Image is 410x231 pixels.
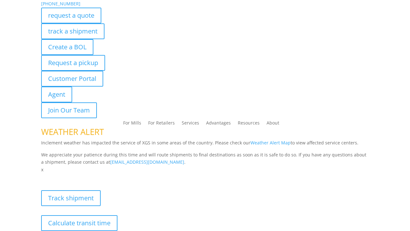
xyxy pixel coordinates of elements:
[110,159,184,165] a: [EMAIL_ADDRESS][DOMAIN_NAME]
[41,190,101,206] a: Track shipment
[41,174,182,180] b: Visibility, transparency, and control for your entire supply chain.
[41,8,101,23] a: request a quote
[182,121,199,128] a: Services
[41,71,103,87] a: Customer Portal
[250,140,291,146] a: Weather Alert Map
[41,1,80,7] a: [PHONE_NUMBER]
[41,215,117,231] a: Calculate transit time
[41,166,369,173] p: x
[148,121,175,128] a: For Retailers
[41,139,369,151] p: Inclement weather has impacted the service of XGS in some areas of the country. Please check our ...
[41,87,72,102] a: Agent
[123,121,141,128] a: For Mills
[41,23,104,39] a: track a shipment
[267,121,279,128] a: About
[41,39,93,55] a: Create a BOL
[238,121,260,128] a: Resources
[206,121,231,128] a: Advantages
[41,151,369,166] p: We appreciate your patience during this time and will route shipments to final destinations as so...
[41,55,105,71] a: Request a pickup
[41,126,104,137] span: WEATHER ALERT
[41,102,97,118] a: Join Our Team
